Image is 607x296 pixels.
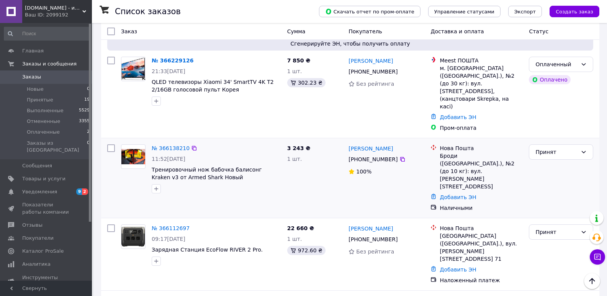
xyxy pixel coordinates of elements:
span: Доставка и оплата [430,28,484,34]
a: [PERSON_NAME] [348,57,393,65]
span: Покупатель [348,28,382,34]
span: 0 [87,140,90,154]
span: 21:33[DATE] [152,68,185,74]
a: Добавить ЭН [440,194,476,200]
img: Фото товару [121,58,145,80]
div: 302.23 ₴ [287,78,326,87]
a: Тренировочный нож бабочка балисонг Kraken v3 от Armed Shark Новый [152,167,262,180]
span: 1 шт. [287,68,302,74]
span: Скачать отчет по пром-оплате [325,8,414,15]
a: Фото товару [121,57,146,81]
div: [GEOGRAPHIC_DATA] ([GEOGRAPHIC_DATA].), вул. [PERSON_NAME][STREET_ADDRESS] 71 [440,232,523,263]
span: Статус [529,28,548,34]
a: Добавить ЭН [440,267,476,273]
span: 9 [76,188,82,195]
div: Пром-оплата [440,124,523,132]
div: Принят [535,148,578,156]
span: Выполненные [27,107,64,114]
input: Поиск [4,27,90,41]
span: Заказ [121,28,137,34]
span: Сообщения [22,162,52,169]
div: Ваш ID: 2099192 [25,11,92,18]
span: Каталог ProSale [22,248,64,255]
span: [PHONE_NUMBER] [348,236,398,242]
img: Фото товару [121,149,145,165]
span: Заказы и сообщения [22,61,77,67]
a: [PERSON_NAME] [348,225,393,232]
span: 2 [82,188,88,195]
span: 1 шт. [287,236,302,242]
span: 100% [356,168,371,175]
button: Управление статусами [428,6,501,17]
span: Новые [27,86,44,93]
span: Главная [22,47,44,54]
span: Создать заказ [556,9,593,15]
div: Оплаченный [535,60,578,69]
a: [PERSON_NAME] [348,145,393,152]
span: Заказы [22,74,41,80]
span: Отмененные [27,118,60,125]
div: Meest ПОШТА [440,57,523,64]
span: 1 шт. [287,156,302,162]
a: Фото товару [121,144,146,169]
a: № 366112697 [152,225,190,231]
span: Без рейтинга [356,81,394,87]
span: Уведомления [22,188,57,195]
img: Фото товару [121,227,145,247]
a: QLED телевизоры Xiaomi 34' SmartTV 4K T2 2/16GB голосовой пульт Корея [152,79,274,93]
div: 972.60 ₴ [287,246,326,255]
div: Принят [535,228,578,236]
span: Сгенерируйте ЭН, чтобы получить оплату [110,40,590,47]
span: [PHONE_NUMBER] [348,156,398,162]
div: Нова Пошта [440,144,523,152]
a: Зарядная Станция EcoFlow RIVER 2 Pro. [152,247,263,253]
span: Экспорт [514,9,536,15]
a: Создать заказ [542,8,599,14]
span: 3 243 ₴ [287,145,311,151]
span: Persona.net.ua - интернет магазин электроники и аксессуаров [25,5,82,11]
div: Наличными [440,204,523,212]
span: Управление статусами [434,9,494,15]
span: 3355 [79,118,90,125]
span: 22 660 ₴ [287,225,314,231]
div: Броди ([GEOGRAPHIC_DATA].), №2 (до 10 кг): вул. [PERSON_NAME][STREET_ADDRESS] [440,152,523,190]
span: Принятые [27,96,53,103]
span: 7 850 ₴ [287,57,311,64]
span: Без рейтинга [356,249,394,255]
button: Чат с покупателем [590,249,605,265]
span: 19 [84,96,90,103]
button: Наверх [584,273,600,289]
div: Оплачено [529,75,570,84]
a: Фото товару [121,224,146,249]
div: м. [GEOGRAPHIC_DATA] ([GEOGRAPHIC_DATA].), №2 (до 30 кг): вул. [STREET_ADDRESS], (канцтовари Skre... [440,64,523,110]
span: Товары и услуги [22,175,65,182]
div: Нова Пошта [440,224,523,232]
a: № 366138210 [152,145,190,151]
a: Добавить ЭН [440,114,476,120]
button: Создать заказ [550,6,599,17]
button: Экспорт [508,6,542,17]
span: 11:52[DATE] [152,156,185,162]
span: 2 [87,129,90,136]
span: Покупатели [22,235,54,242]
span: Отзывы [22,222,43,229]
h1: Список заказов [115,7,181,16]
span: 09:17[DATE] [152,236,185,242]
span: Инструменты вебмастера и SEO [22,274,71,288]
span: 0 [87,86,90,93]
span: 5529 [79,107,90,114]
a: № 366229126 [152,57,193,64]
span: Сумма [287,28,306,34]
button: Скачать отчет по пром-оплате [319,6,420,17]
div: Наложенный платеж [440,276,523,284]
span: [PHONE_NUMBER] [348,69,398,75]
span: Заказы из [GEOGRAPHIC_DATA] [27,140,87,154]
span: Показатели работы компании [22,201,71,215]
span: Оплаченные [27,129,60,136]
span: Аналитика [22,261,51,268]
